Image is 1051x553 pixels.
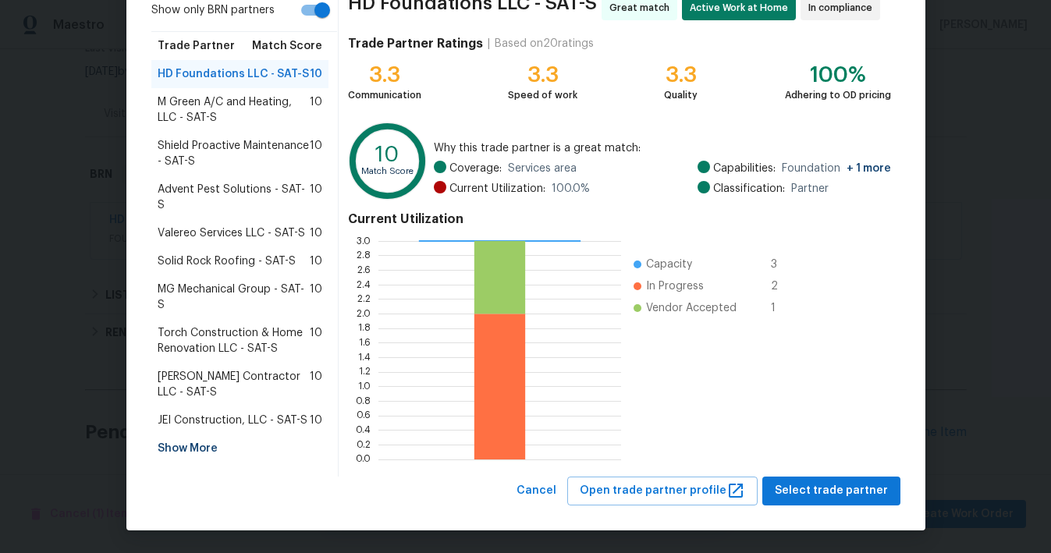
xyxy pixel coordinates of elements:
text: 1.8 [358,324,371,333]
span: Vendor Accepted [646,300,737,316]
span: 10 [310,369,322,400]
div: Show More [151,434,329,463]
span: 100.0 % [552,181,590,197]
span: 10 [310,66,322,82]
text: Match Score [362,167,414,175]
div: 3.3 [508,67,577,83]
span: Services area [508,161,577,176]
div: 100% [785,67,891,83]
span: M Green A/C and Heating, LLC - SAT-S [158,94,311,126]
span: 10 [310,225,322,241]
text: 1.6 [359,338,371,347]
text: 2.2 [357,294,371,303]
span: Show only BRN partners [151,2,275,19]
span: Capabilities: [713,161,776,176]
div: Based on 20 ratings [495,36,594,51]
button: Cancel [510,477,563,505]
span: 10 [310,413,322,428]
span: 10 [310,253,322,269]
span: Shield Proactive Maintenance - SAT-S [158,138,311,169]
text: 1.0 [358,381,371,391]
div: | [483,36,495,51]
span: + 1 more [847,163,891,174]
text: 1.2 [359,367,371,377]
span: [PERSON_NAME] Contractor LLC - SAT-S [158,369,311,400]
span: Current Utilization: [449,181,545,197]
span: 10 [310,182,322,213]
span: Capacity [646,257,692,272]
span: Foundation [782,161,891,176]
span: Select trade partner [775,481,888,501]
span: 2 [771,278,796,294]
span: Torch Construction & Home Renovation LLC - SAT-S [158,325,311,356]
div: 3.3 [664,67,698,83]
button: Select trade partner [762,477,900,505]
span: 10 [310,325,322,356]
span: 3 [771,257,796,272]
text: 0.4 [356,425,371,434]
div: 3.3 [348,67,421,83]
text: 0.2 [357,440,371,449]
div: Speed of work [508,87,577,103]
h4: Current Utilization [348,211,890,227]
span: Cancel [517,481,556,501]
span: Coverage: [449,161,502,176]
text: 0.8 [356,396,371,406]
text: 1.4 [358,353,371,362]
span: Valereo Services LLC - SAT-S [158,225,305,241]
span: HD Foundations LLC - SAT-S [158,66,309,82]
text: 2.4 [357,280,371,289]
span: Partner [791,181,829,197]
span: In Progress [646,278,704,294]
span: Solid Rock Roofing - SAT-S [158,253,296,269]
text: 2.0 [357,309,371,318]
span: Match Score [252,38,322,54]
span: Classification: [713,181,785,197]
text: 2.8 [357,250,371,260]
span: Why this trade partner is a great match: [434,140,891,156]
text: 2.6 [357,265,371,275]
text: 0.0 [356,455,371,464]
button: Open trade partner profile [567,477,758,505]
div: Adhering to OD pricing [785,87,891,103]
h4: Trade Partner Ratings [348,36,483,51]
span: Trade Partner [158,38,235,54]
text: 10 [376,144,400,165]
span: 10 [310,138,322,169]
span: Open trade partner profile [580,481,745,501]
div: Communication [348,87,421,103]
span: 10 [310,282,322,313]
span: 1 [771,300,796,316]
span: JEI Construction, LLC - SAT-S [158,413,307,428]
span: Advent Pest Solutions - SAT-S [158,182,311,213]
text: 0.6 [357,411,371,420]
span: MG Mechanical Group - SAT-S [158,282,311,313]
span: 10 [310,94,322,126]
text: 3.0 [357,236,371,246]
div: Quality [664,87,698,103]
